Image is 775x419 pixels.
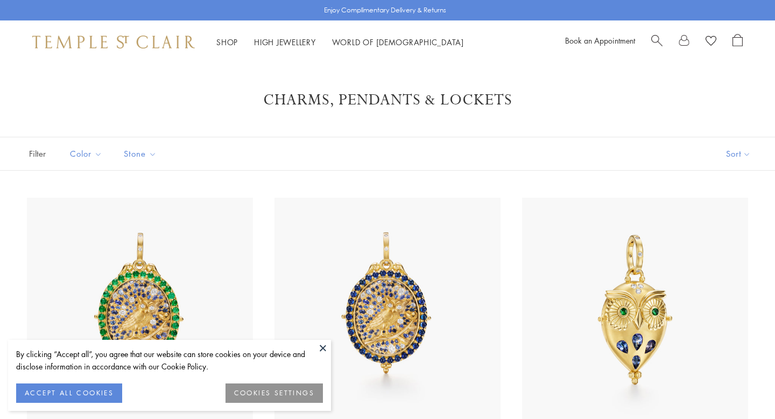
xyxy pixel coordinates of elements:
[565,35,635,46] a: Book an Appointment
[332,37,464,47] a: World of [DEMOGRAPHIC_DATA]World of [DEMOGRAPHIC_DATA]
[216,37,238,47] a: ShopShop
[216,36,464,49] nav: Main navigation
[62,142,110,166] button: Color
[16,383,122,403] button: ACCEPT ALL COOKIES
[43,90,732,110] h1: Charms, Pendants & Lockets
[226,383,323,403] button: COOKIES SETTINGS
[732,34,743,50] a: Open Shopping Bag
[254,37,316,47] a: High JewelleryHigh Jewellery
[651,34,663,50] a: Search
[706,34,716,50] a: View Wishlist
[116,142,165,166] button: Stone
[324,5,446,16] p: Enjoy Complimentary Delivery & Returns
[65,147,110,160] span: Color
[16,348,323,373] div: By clicking “Accept all”, you agree that our website can store cookies on your device and disclos...
[118,147,165,160] span: Stone
[702,137,775,170] button: Show sort by
[721,368,764,408] iframe: Gorgias live chat messenger
[32,36,195,48] img: Temple St. Clair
